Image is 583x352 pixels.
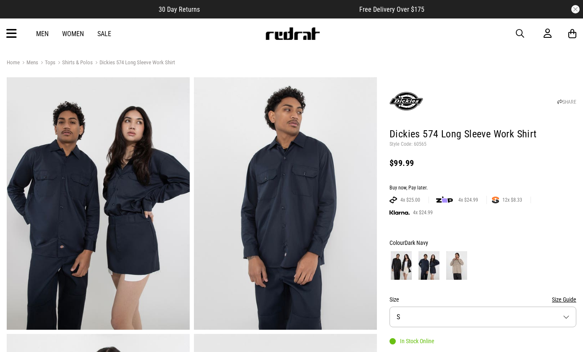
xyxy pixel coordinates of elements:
button: Size Guide [552,294,576,305]
button: S [390,307,576,327]
a: Sale [97,30,111,38]
img: Dickies 574 Long Sleeve Work Shirt in Blue [7,77,190,330]
h1: Dickies 574 Long Sleeve Work Shirt [390,128,576,141]
div: Size [390,294,576,305]
span: 4x $24.99 [410,209,436,216]
img: AFTERPAY [390,197,397,203]
a: Men [36,30,49,38]
div: $99.99 [390,158,576,168]
p: Style Code: 60565 [390,141,576,148]
a: Tops [38,59,55,67]
a: Mens [20,59,38,67]
img: SPLITPAY [492,197,499,203]
img: Dickies 574 Long Sleeve Work Shirt in Blue [194,77,377,330]
a: Home [7,59,20,66]
img: Redrat logo [265,27,320,40]
span: S [397,313,400,321]
a: SHARE [557,99,576,105]
a: Shirts & Polos [55,59,93,67]
img: Black [391,251,412,280]
img: KLARNA [390,210,410,215]
span: 4x $25.00 [397,197,424,203]
img: zip [436,196,453,204]
iframe: Customer reviews powered by Trustpilot [217,5,342,13]
span: 30 Day Returns [159,5,200,13]
div: In Stock Online [390,338,434,344]
span: 12x $8.33 [499,197,525,203]
span: Free Delivery Over $175 [359,5,424,13]
a: Dickies 574 Long Sleeve Work Shirt [93,59,175,67]
img: Dickies [390,84,423,118]
div: Colour [390,238,576,248]
img: Desert Sand [446,251,467,280]
img: Dark Navy [418,251,439,280]
span: 4x $24.99 [455,197,481,203]
span: Dark Navy [405,239,428,246]
div: Buy now, Pay later. [390,185,576,192]
a: Women [62,30,84,38]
